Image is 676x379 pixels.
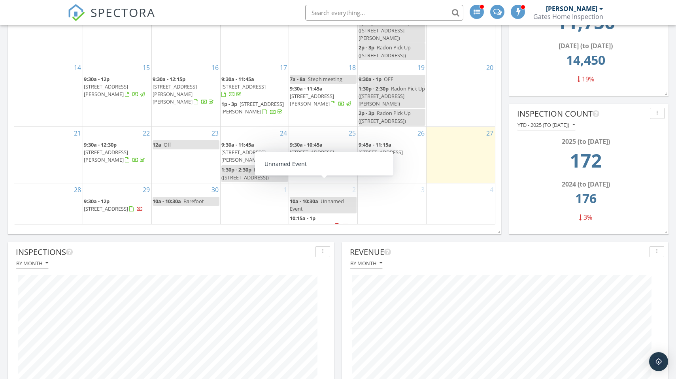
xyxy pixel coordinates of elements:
[221,83,266,90] span: [STREET_ADDRESS]
[84,197,151,214] a: 9:30a - 12p [STREET_ADDRESS]
[221,100,288,117] a: 1p - 3p [STREET_ADDRESS][PERSON_NAME]
[220,183,289,232] td: Go to October 1, 2025
[221,75,288,100] a: 9:30a - 11:45a [STREET_ADDRESS]
[416,61,426,74] a: Go to September 19, 2025
[358,183,427,232] td: Go to October 3, 2025
[359,19,411,41] span: Radon Pick Up ([STREET_ADDRESS][PERSON_NAME])
[359,75,381,83] span: 9:30a - 1p
[426,126,495,183] td: Go to September 27, 2025
[359,109,374,117] span: 2p - 3p
[289,126,358,183] td: Go to September 25, 2025
[83,183,152,232] td: Go to September 29, 2025
[359,19,374,26] span: 2p - 3p
[290,141,323,148] span: 9:30a - 10:45a
[517,122,575,128] div: YTD - 2025 (to [DATE])
[358,126,427,183] td: Go to September 26, 2025
[220,61,289,126] td: Go to September 17, 2025
[72,61,83,74] a: Go to September 14, 2025
[84,83,128,98] span: [STREET_ADDRESS][PERSON_NAME]
[485,61,495,74] a: Go to September 20, 2025
[220,126,289,183] td: Go to September 24, 2025
[84,149,128,163] span: [STREET_ADDRESS][PERSON_NAME]
[384,75,393,83] span: OFF
[426,61,495,126] td: Go to September 20, 2025
[164,141,171,148] span: Off
[153,141,161,148] span: 12a
[83,126,152,183] td: Go to September 22, 2025
[84,141,117,148] span: 9:30a - 12:30p
[290,149,334,156] span: [STREET_ADDRESS]
[221,75,266,98] a: 9:30a - 11:45a [STREET_ADDRESS]
[359,109,411,124] span: Radon Pick Up ([STREET_ADDRESS])
[290,75,306,83] span: 7a - 8a
[210,183,220,196] a: Go to September 30, 2025
[290,198,318,205] span: 10a - 10:30a
[84,198,110,205] span: 9:30a - 12p
[282,183,289,196] a: Go to October 1, 2025
[153,75,215,106] a: 9:30a - 12:15p [STREET_ADDRESS][PERSON_NAME][PERSON_NAME]
[519,146,652,179] td: 172
[290,92,334,107] span: [STREET_ADDRESS][PERSON_NAME]
[358,61,427,126] td: Go to September 19, 2025
[517,108,647,120] div: Inspection Count
[16,246,312,258] div: Inspections
[583,213,592,222] span: 3%
[517,120,576,130] button: YTD - 2025 (to [DATE])
[151,183,220,232] td: Go to September 30, 2025
[221,141,254,148] span: 9:30a - 11:45a
[278,127,289,140] a: Go to September 24, 2025
[278,61,289,74] a: Go to September 17, 2025
[72,127,83,140] a: Go to September 21, 2025
[488,183,495,196] a: Go to October 4, 2025
[533,13,603,21] div: Gates Home Inspection
[183,198,204,205] span: Barefoot
[426,183,495,232] td: Go to October 4, 2025
[290,214,357,231] a: 10:15a - 1p [STREET_ADDRESS]
[84,75,146,98] a: 9:30a - 12p [STREET_ADDRESS][PERSON_NAME]
[221,141,284,163] a: 9:30a - 11:45a [STREET_ADDRESS][PERSON_NAME]
[84,75,110,83] span: 9:30a - 12p
[347,127,357,140] a: Go to September 25, 2025
[141,183,151,196] a: Go to September 29, 2025
[519,137,652,146] div: 2025 (to [DATE])
[416,127,426,140] a: Go to September 26, 2025
[210,127,220,140] a: Go to September 23, 2025
[308,75,342,83] span: Steph meeting
[221,75,254,83] span: 9:30a - 11:45a
[347,61,357,74] a: Go to September 18, 2025
[151,126,220,183] td: Go to September 23, 2025
[290,198,344,212] span: Unnamed Event
[221,100,284,115] span: [STREET_ADDRESS][PERSON_NAME]
[305,5,463,21] input: Search everything...
[289,183,358,232] td: Go to October 2, 2025
[649,352,668,371] div: Open Intercom Messenger
[359,44,411,58] span: Radon Pick Up ([STREET_ADDRESS])
[91,4,155,21] span: SPECTORA
[350,246,646,258] div: Revenue
[290,215,315,222] span: 10:15a - 1p
[84,205,128,212] span: [STREET_ADDRESS]
[84,75,151,100] a: 9:30a - 12p [STREET_ADDRESS][PERSON_NAME]
[290,85,352,107] a: 9:30a - 11:45a [STREET_ADDRESS][PERSON_NAME]
[290,141,334,163] a: 9:30a - 10:45a [STREET_ADDRESS]
[153,75,219,107] a: 9:30a - 12:15p [STREET_ADDRESS][PERSON_NAME][PERSON_NAME]
[210,61,220,74] a: Go to September 16, 2025
[84,141,146,163] a: 9:30a - 12:30p [STREET_ADDRESS][PERSON_NAME]
[359,141,391,148] span: 9:45a - 11:15a
[68,4,85,21] img: The Best Home Inspection Software - Spectora
[290,140,357,165] a: 9:30a - 10:45a [STREET_ADDRESS]
[359,85,425,107] span: Radon Pick Up ([STREET_ADDRESS][PERSON_NAME])
[16,260,48,266] div: By month
[141,127,151,140] a: Go to September 22, 2025
[221,100,284,115] a: 1p - 3p [STREET_ADDRESS][PERSON_NAME]
[14,183,83,232] td: Go to September 28, 2025
[153,75,185,83] span: 9:30a - 12:15p
[519,51,652,74] td: 14450.0
[289,61,358,126] td: Go to September 18, 2025
[359,44,374,51] span: 2p - 3p
[84,140,151,165] a: 9:30a - 12:30p [STREET_ADDRESS][PERSON_NAME]
[14,61,83,126] td: Go to September 14, 2025
[290,215,349,229] a: 10:15a - 1p [STREET_ADDRESS]
[419,183,426,196] a: Go to October 3, 2025
[141,61,151,74] a: Go to September 15, 2025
